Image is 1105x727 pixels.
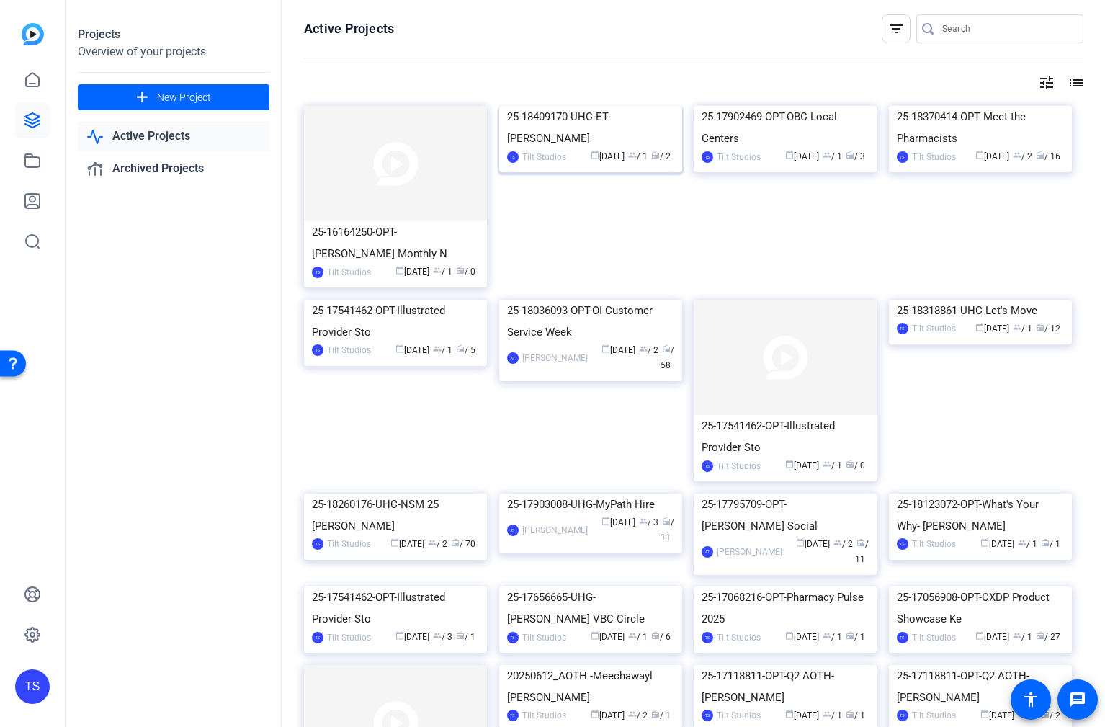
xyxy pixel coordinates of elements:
span: / 1 [846,710,865,721]
span: [DATE] [591,632,625,642]
span: [DATE] [785,460,819,470]
div: TS [507,151,519,163]
div: TS [897,151,908,163]
span: / 27 [1036,632,1060,642]
span: / 1 [1041,539,1060,549]
span: radio [1036,631,1044,640]
mat-icon: tune [1038,74,1055,92]
span: group [1018,538,1026,547]
div: TS [312,267,323,278]
span: [DATE] [395,267,429,277]
div: Tilt Studios [717,708,761,723]
span: / 1 [823,632,842,642]
div: 25-17903008-UHG-MyPath Hire [507,494,674,515]
mat-icon: filter_list [887,20,905,37]
span: radio [846,710,854,718]
span: group [628,710,637,718]
div: Tilt Studios [327,265,371,280]
span: New Project [157,90,211,105]
span: group [823,151,831,159]
div: 25-17118811-OPT-Q2 AOTH- [PERSON_NAME] [702,665,869,708]
div: 25-17541462-OPT-Illustrated Provider Sto [312,300,479,343]
span: / 3 [639,517,658,527]
span: radio [651,151,660,159]
span: group [428,538,437,547]
span: [DATE] [601,517,635,527]
span: / 1 [823,151,842,161]
span: [DATE] [591,710,625,721]
span: / 70 [451,539,475,549]
span: / 12 [1036,324,1060,334]
div: 25-17068216-OPT-Pharmacy Pulse 2025 [702,586,869,630]
div: AT [507,352,519,364]
div: 25-16164250-OPT-[PERSON_NAME] Monthly N [312,221,479,264]
span: group [433,344,442,353]
span: [DATE] [785,151,819,161]
mat-icon: list [1066,74,1083,92]
span: calendar_today [975,151,984,159]
span: / 1 [433,267,452,277]
span: calendar_today [591,710,599,718]
span: / 2 [628,710,648,721]
span: radio [846,151,854,159]
span: group [823,460,831,468]
span: radio [662,344,671,353]
span: / 1 [651,710,671,721]
div: TS [897,632,908,643]
div: 25-17541462-OPT-Illustrated Provider Sto [702,415,869,458]
span: calendar_today [601,517,610,525]
div: AT [702,546,713,558]
button: New Project [78,84,269,110]
span: calendar_today [591,631,599,640]
span: radio [451,538,460,547]
span: / 1 [823,710,842,721]
span: calendar_today [390,538,399,547]
div: Tilt Studios [717,150,761,164]
span: group [833,538,842,547]
span: / 11 [661,517,674,543]
h1: Active Projects [304,20,394,37]
span: radio [456,631,465,640]
span: [DATE] [395,632,429,642]
span: calendar_today [975,631,984,640]
a: Archived Projects [78,154,269,184]
div: 25-17541462-OPT-Illustrated Provider Sto [312,586,479,630]
span: [DATE] [395,345,429,355]
span: radio [662,517,671,525]
div: Tilt Studios [327,537,371,551]
div: TS [15,669,50,704]
div: TS [312,344,323,356]
div: 25-17656665-UHG-[PERSON_NAME] VBC Circle [507,586,674,630]
div: TS [312,538,323,550]
div: Overview of your projects [78,43,269,61]
input: Search [942,20,1072,37]
div: Projects [78,26,269,43]
div: Tilt Studios [717,459,761,473]
span: group [1013,631,1021,640]
span: [DATE] [975,151,1009,161]
div: TS [507,632,519,643]
div: TS [312,632,323,643]
span: / 1 [1018,710,1037,721]
span: / 58 [661,345,674,370]
span: calendar_today [591,151,599,159]
span: [DATE] [975,324,1009,334]
span: / 1 [1018,539,1037,549]
div: TS [507,710,519,721]
span: / 1 [846,632,865,642]
span: group [639,344,648,353]
div: Tilt Studios [522,630,566,645]
span: / 2 [833,539,853,549]
span: calendar_today [395,266,404,275]
div: 25-18123072-OPT-What's Your Why- [PERSON_NAME] [897,494,1064,537]
div: [PERSON_NAME] [522,523,588,538]
span: [DATE] [591,151,625,161]
span: / 2 [1041,710,1060,721]
span: / 5 [456,345,475,355]
span: calendar_today [785,710,794,718]
span: calendar_today [796,538,805,547]
span: group [639,517,648,525]
span: radio [456,344,465,353]
span: [DATE] [980,539,1014,549]
span: / 1 [628,151,648,161]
